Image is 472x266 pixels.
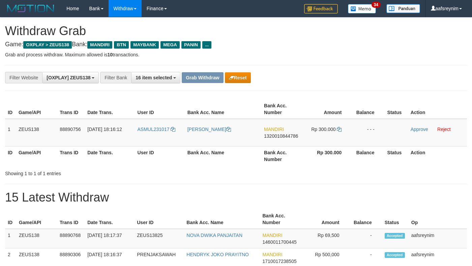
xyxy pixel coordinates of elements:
th: Rp 300.000 [303,146,352,165]
button: 16 item selected [131,72,180,83]
th: ID [5,100,16,119]
span: 88890756 [60,127,81,132]
th: ID [5,146,16,165]
span: BTN [114,41,129,49]
img: MOTION_logo.png [5,3,56,14]
td: aafsreynim [409,229,467,248]
th: Balance [352,146,384,165]
h4: Game: Bank: [5,41,467,48]
h1: Withdraw Grab [5,24,467,38]
td: 1 [5,229,16,248]
span: MEGA [160,41,180,49]
strong: 10 [107,52,113,57]
th: ID [5,210,16,229]
th: User ID [135,100,185,119]
td: 1 [5,119,16,147]
span: ASMUL231017 [138,127,170,132]
p: Grab and process withdraw. Maximum allowed is transactions. [5,51,467,58]
th: Status [385,100,408,119]
td: ZEUS13825 [134,229,184,248]
img: Feedback.jpg [304,4,338,14]
th: Amount [303,100,352,119]
span: Accepted [385,233,405,239]
span: Copy 1460011700445 to clipboard [262,239,296,245]
div: Filter Website [5,72,42,83]
a: ASMUL231017 [138,127,176,132]
span: [OXPLAY] ZEUS138 [47,75,90,80]
td: [DATE] 18:17:37 [85,229,134,248]
span: ... [202,41,211,49]
th: Trans ID [57,100,85,119]
td: - [350,229,382,248]
td: - - - [352,119,384,147]
th: Date Trans. [85,210,134,229]
img: Button%20Memo.svg [348,4,376,14]
th: Amount [301,210,350,229]
span: MAYBANK [130,41,159,49]
span: MANDIRI [262,233,282,238]
th: Game/API [16,146,57,165]
span: MANDIRI [264,127,284,132]
span: MANDIRI [87,41,112,49]
td: ZEUS138 [16,119,57,147]
span: Accepted [385,252,405,258]
th: Bank Acc. Number [261,100,303,119]
th: Action [408,146,467,165]
th: Trans ID [57,210,85,229]
h1: 15 Latest Withdraw [5,191,467,204]
button: Grab Withdraw [182,72,223,83]
span: Copy 1710017238505 to clipboard [262,259,296,264]
a: [PERSON_NAME] [187,127,231,132]
span: 16 item selected [136,75,172,80]
th: Bank Acc. Name [185,100,261,119]
th: Bank Acc. Number [261,146,303,165]
span: OXPLAY > ZEUS138 [23,41,72,49]
th: User ID [135,146,185,165]
th: Game/API [16,210,57,229]
td: ZEUS138 [16,229,57,248]
a: Reject [437,127,451,132]
th: Date Trans. [85,100,135,119]
th: User ID [134,210,184,229]
th: Date Trans. [85,146,135,165]
a: HENDRYK JOKO PRAYITNO [186,252,249,257]
img: panduan.png [386,4,420,13]
th: Balance [350,210,382,229]
a: NOVA DWIKA PANJAITAN [186,233,242,238]
td: Rp 69,500 [301,229,350,248]
button: [OXPLAY] ZEUS138 [42,72,99,83]
span: PANIN [181,41,201,49]
th: Status [382,210,409,229]
th: Bank Acc. Number [260,210,301,229]
th: Bank Acc. Name [184,210,260,229]
a: Copy 300000 to clipboard [337,127,342,132]
td: 88890768 [57,229,85,248]
span: Copy 1320010844786 to clipboard [264,133,298,139]
span: MANDIRI [262,252,282,257]
span: 34 [372,2,381,8]
div: Filter Bank [100,72,131,83]
span: Rp 300.000 [311,127,335,132]
th: Op [409,210,467,229]
th: Status [385,146,408,165]
th: Game/API [16,100,57,119]
div: Showing 1 to 1 of 1 entries [5,167,191,177]
th: Action [408,100,467,119]
a: Approve [411,127,428,132]
th: Bank Acc. Name [185,146,261,165]
button: Reset [225,72,251,83]
th: Trans ID [57,146,85,165]
span: [DATE] 18:16:12 [87,127,122,132]
th: Balance [352,100,384,119]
